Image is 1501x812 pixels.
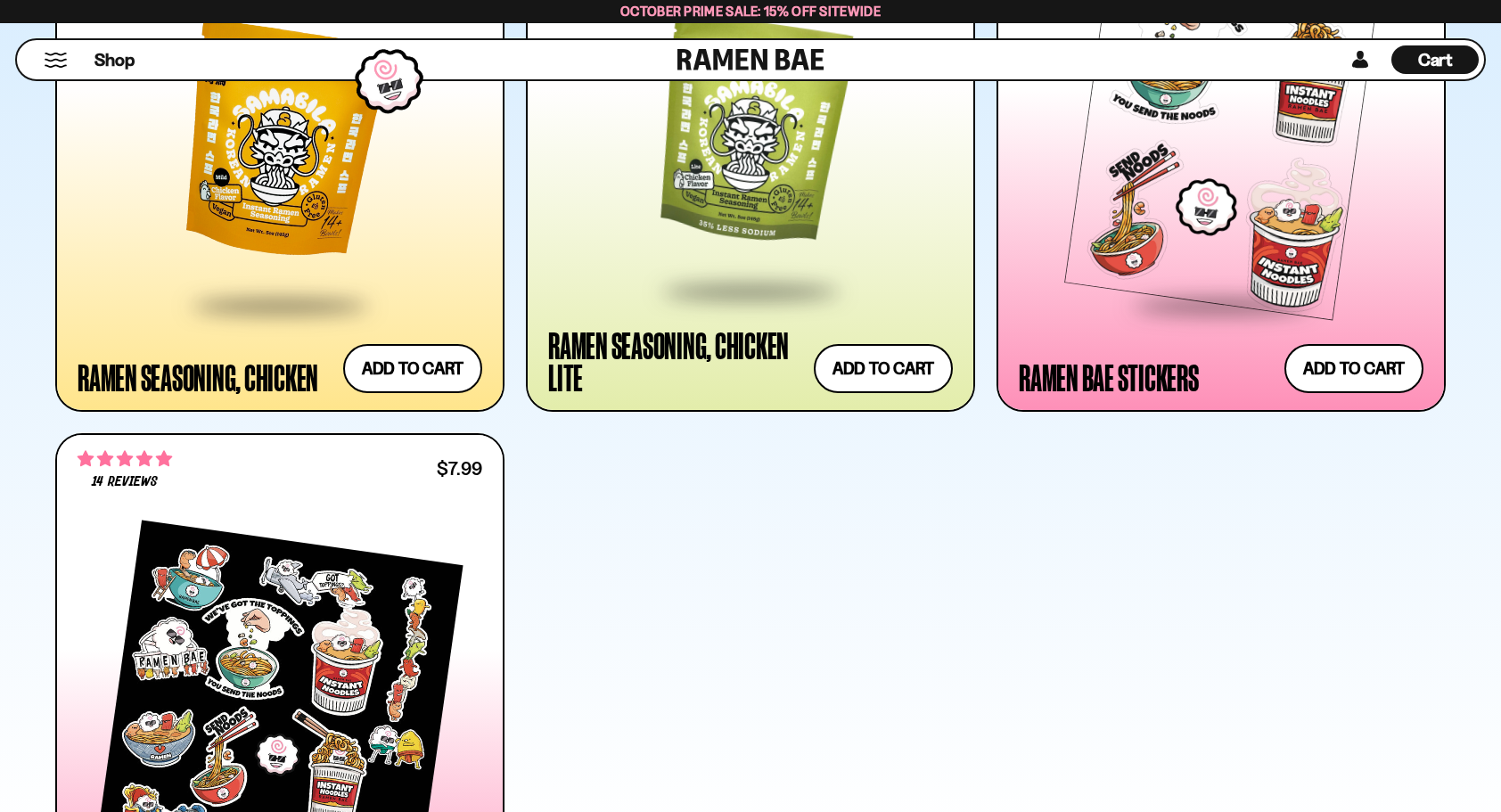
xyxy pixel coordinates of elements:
div: Ramen Bae Stickers [1019,361,1199,393]
span: Shop [94,48,135,72]
div: Cart [1391,40,1479,79]
button: Add to cart [343,344,482,393]
div: $7.99 [437,460,482,477]
button: Add to cart [1284,344,1423,393]
button: Mobile Menu Trigger [44,53,68,68]
span: Cart [1418,49,1453,70]
span: 4.86 stars [78,447,172,471]
button: Add to cart [814,344,953,393]
span: 14 reviews [92,475,157,489]
div: Ramen Seasoning, Chicken Lite [548,329,805,393]
a: Shop [94,45,135,74]
div: Ramen Seasoning, Chicken [78,361,318,393]
span: October Prime Sale: 15% off Sitewide [620,3,881,20]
